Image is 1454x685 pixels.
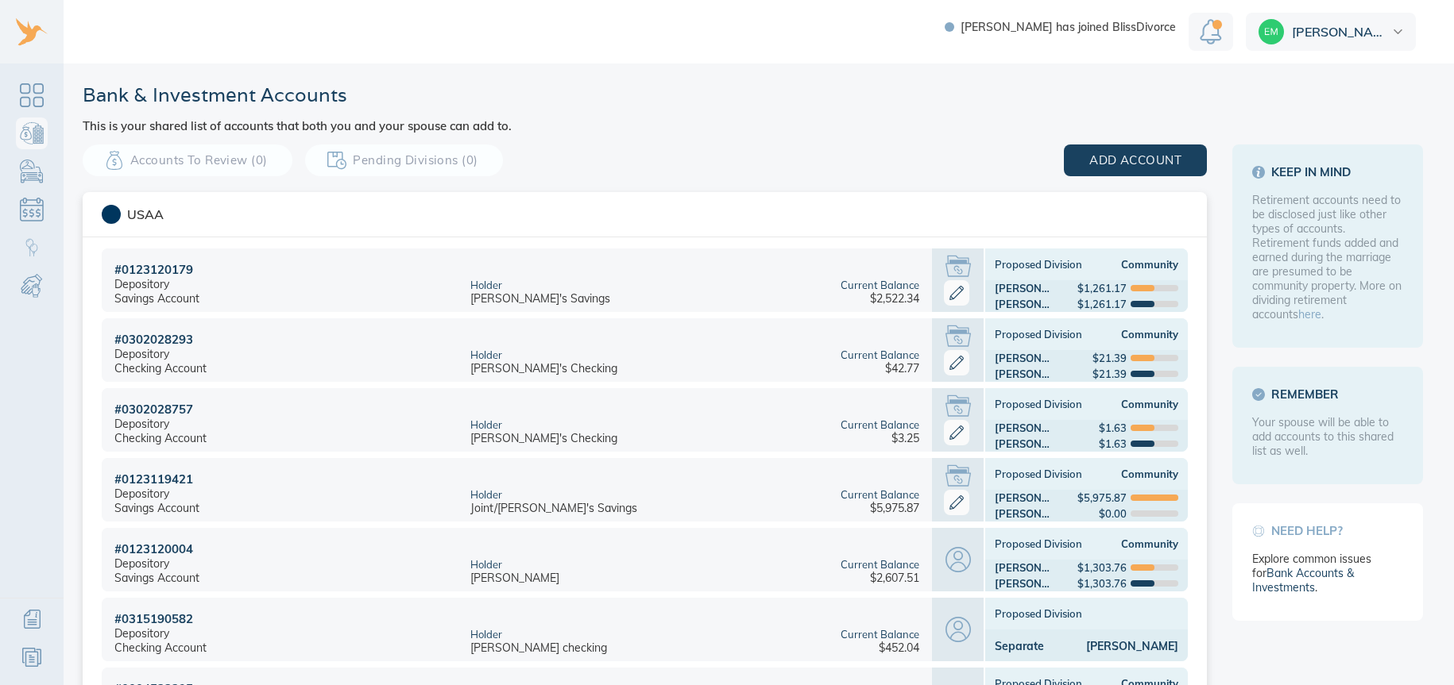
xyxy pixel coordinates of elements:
[995,639,1044,653] div: Separate
[891,431,919,445] div: $3.25
[114,402,193,417] div: # 0302028757
[1044,639,1178,653] div: [PERSON_NAME]
[114,361,207,375] div: Checking Account
[1393,29,1403,34] img: dropdown.svg
[83,120,512,132] h3: This is your shared list of accounts that both you and your spouse can add to.
[870,501,919,515] div: $5,975.87
[16,117,48,149] a: Bank Accounts & Investments
[1259,19,1284,44] img: dff2eac32212206a637384c23735ece3
[1099,507,1127,520] div: $0.00
[470,488,502,501] div: Holder
[995,368,1050,380] div: [PERSON_NAME]
[1087,468,1179,480] div: Community
[1252,566,1354,595] a: Bank Accounts & Investments
[1087,328,1179,341] div: Community
[1252,552,1403,595] div: Explore common issues for .
[114,626,169,641] div: Depository
[1077,282,1127,294] div: $1,261.17
[114,541,193,556] div: # 0123120004
[114,641,207,655] div: Checking Account
[470,361,617,375] div: [PERSON_NAME]'s Checking
[841,488,919,501] div: Current Balance
[114,277,169,291] div: Depository
[995,561,1050,574] div: [PERSON_NAME]
[114,501,199,515] div: Savings Account
[995,491,1050,504] div: [PERSON_NAME]
[841,558,919,571] div: Current Balance
[470,558,502,571] div: Holder
[16,270,48,302] a: Child & Spousal Support
[995,328,1087,341] div: Proposed Division
[1064,144,1207,176] button: add account
[879,641,919,655] div: $452.04
[470,431,617,445] div: [PERSON_NAME]'s Checking
[841,418,919,431] div: Current Balance
[995,437,1050,450] div: [PERSON_NAME]
[995,398,1087,410] div: Proposed Division
[841,279,919,291] div: Current Balance
[1200,19,1222,44] img: Notification
[1087,398,1179,410] div: Community
[114,571,199,585] div: Savings Account
[1252,415,1403,458] div: Your spouse will be able to add accounts to this shared list as well.
[1077,577,1127,590] div: $1,303.76
[841,628,919,641] div: Current Balance
[995,258,1087,271] div: Proposed Division
[114,556,169,571] div: Depository
[1252,387,1403,402] span: Remember
[114,611,193,626] div: # 0315190582
[1087,537,1179,550] div: Community
[1099,421,1127,434] div: $1.63
[1099,437,1127,450] div: $1.63
[995,507,1050,520] div: [PERSON_NAME]
[1087,258,1179,271] div: Community
[985,598,1188,629] div: Proposed Division
[127,206,164,222] div: USAA
[1292,25,1389,38] span: [PERSON_NAME]
[470,291,610,306] div: [PERSON_NAME]'s Savings
[1089,150,1181,171] span: add account
[114,431,207,445] div: Checking Account
[470,501,637,515] div: Joint/[PERSON_NAME]'s Savings
[114,417,169,431] div: Depository
[83,83,512,107] h1: Bank & Investment Accounts
[470,348,502,361] div: Holder
[995,421,1050,434] div: [PERSON_NAME]
[470,641,607,655] div: [PERSON_NAME] checking
[961,21,1176,33] span: [PERSON_NAME] has joined BlissDivorce
[995,577,1050,590] div: [PERSON_NAME]
[16,603,48,635] a: Additional Information
[1092,368,1127,380] div: $21.39
[470,571,559,585] div: [PERSON_NAME]
[114,291,199,306] div: Savings Account
[16,641,48,673] a: Resources
[885,361,919,375] div: $42.77
[16,194,48,225] a: Debts & Obligations
[995,468,1087,480] div: Proposed Division
[1077,491,1127,504] div: $5,975.87
[16,232,48,264] a: Child Custody & Parenting
[995,282,1050,294] div: [PERSON_NAME]
[1077,298,1127,310] div: $1,261.17
[16,156,48,187] a: Personal Possessions
[16,79,48,111] a: Dashboard
[1298,307,1321,321] a: here
[841,348,919,361] div: Current Balance
[1077,561,1127,574] div: $1,303.76
[1252,523,1403,539] span: Need help?
[1252,193,1403,321] div: Retirement accounts need to be disclosed just like other types of accounts. Retirement funds adde...
[995,537,1087,550] div: Proposed Division
[470,418,502,431] div: Holder
[995,298,1050,310] div: [PERSON_NAME]
[870,571,919,585] div: $2,607.51
[114,347,169,361] div: Depository
[114,262,193,277] div: # 0123120179
[114,487,169,501] div: Depository
[470,628,502,641] div: Holder
[114,332,193,347] div: # 0302028293
[470,279,502,291] div: Holder
[870,291,919,306] div: $2,522.34
[1252,164,1403,180] span: Keep in mind
[995,352,1050,364] div: [PERSON_NAME]
[1092,352,1127,364] div: $21.39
